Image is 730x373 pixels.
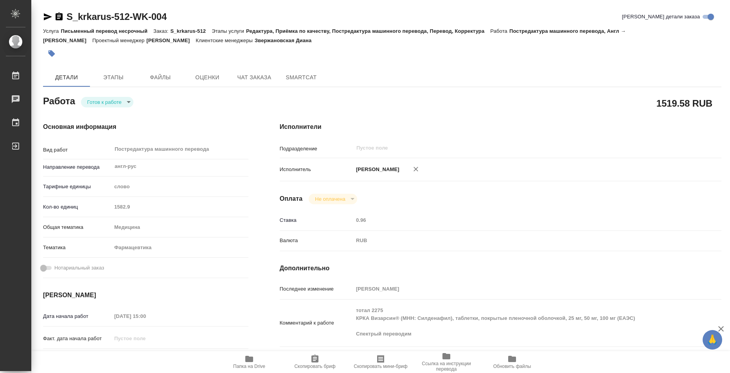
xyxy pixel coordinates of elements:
p: Письменный перевод несрочный [61,28,153,34]
span: SmartCat [282,73,320,82]
input: Пустое поле [111,201,248,212]
h4: Дополнительно [280,264,721,273]
button: Папка на Drive [216,351,282,373]
input: Пустое поле [356,143,666,153]
span: Этапы [95,73,132,82]
p: Звержановская Диана [255,37,317,43]
button: Добавить тэг [43,45,60,62]
p: Исполнитель [280,166,353,173]
h4: Оплата [280,194,303,203]
p: Тематика [43,244,111,252]
input: Пустое поле [353,214,685,226]
h4: Основная информация [43,122,248,132]
p: Тарифные единицы [43,183,111,191]
button: Скопировать бриф [282,351,348,373]
p: Последнее изменение [280,285,353,293]
p: Заказ: [153,28,170,34]
p: Факт. дата начала работ [43,335,111,343]
button: Удалить исполнителя [407,161,424,178]
span: Чат заказа [236,73,273,82]
button: Скопировать ссылку [54,12,64,21]
h2: 1519.58 RUB [656,96,712,110]
p: Общая тематика [43,223,111,231]
span: Обновить файлы [493,364,531,369]
div: Медицина [111,221,248,234]
p: Вид работ [43,146,111,154]
textarea: тотал 2275 КРКА Визарсин® (МНН: Силденафил), таблетки, покрытые пленочной оболочкой, 25 мг, 50 мг... [353,304,685,341]
p: Дата начала работ [43,312,111,320]
div: Готов к работе [309,194,357,204]
div: RUB [353,234,685,247]
button: 🙏 [703,330,722,350]
span: Скопировать бриф [294,364,335,369]
button: Готов к работе [85,99,124,105]
p: Комментарий к работе [280,319,353,327]
div: слово [111,180,248,193]
p: [PERSON_NAME] [146,37,196,43]
p: Направление перевода [43,163,111,171]
a: S_krkarus-512-WK-004 [67,11,167,22]
div: Фармацевтика [111,241,248,254]
span: Скопировать мини-бриф [354,364,407,369]
span: Детали [48,73,85,82]
input: Пустое поле [353,283,685,294]
input: Пустое поле [111,333,180,344]
button: Ссылка на инструкции перевода [414,351,479,373]
span: [PERSON_NAME] детали заказа [622,13,700,21]
button: Скопировать ссылку для ЯМессенджера [43,12,52,21]
p: Работа [490,28,509,34]
span: Папка на Drive [233,364,265,369]
p: Услуга [43,28,61,34]
span: Оценки [189,73,226,82]
span: Нотариальный заказ [54,264,104,272]
button: Не оплачена [313,196,347,202]
span: Файлы [142,73,179,82]
p: Клиентские менеджеры [196,37,255,43]
p: Подразделение [280,145,353,153]
p: Этапы услуги [212,28,246,34]
p: Кол-во единиц [43,203,111,211]
p: Проектный менеджер [92,37,146,43]
p: [PERSON_NAME] [353,166,399,173]
p: S_krkarus-512 [170,28,212,34]
p: Ставка [280,216,353,224]
h4: [PERSON_NAME] [43,291,248,300]
button: Обновить файлы [479,351,545,373]
span: 🙏 [706,332,719,348]
p: Валюта [280,237,353,245]
input: Пустое поле [111,311,180,322]
button: Скопировать мини-бриф [348,351,414,373]
div: Готов к работе [81,97,133,107]
span: Ссылка на инструкции перевода [418,361,475,372]
h4: Исполнители [280,122,721,132]
h2: Работа [43,93,75,107]
p: Редактура, Приёмка по качеству, Постредактура машинного перевода, Перевод, Корректура [246,28,490,34]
